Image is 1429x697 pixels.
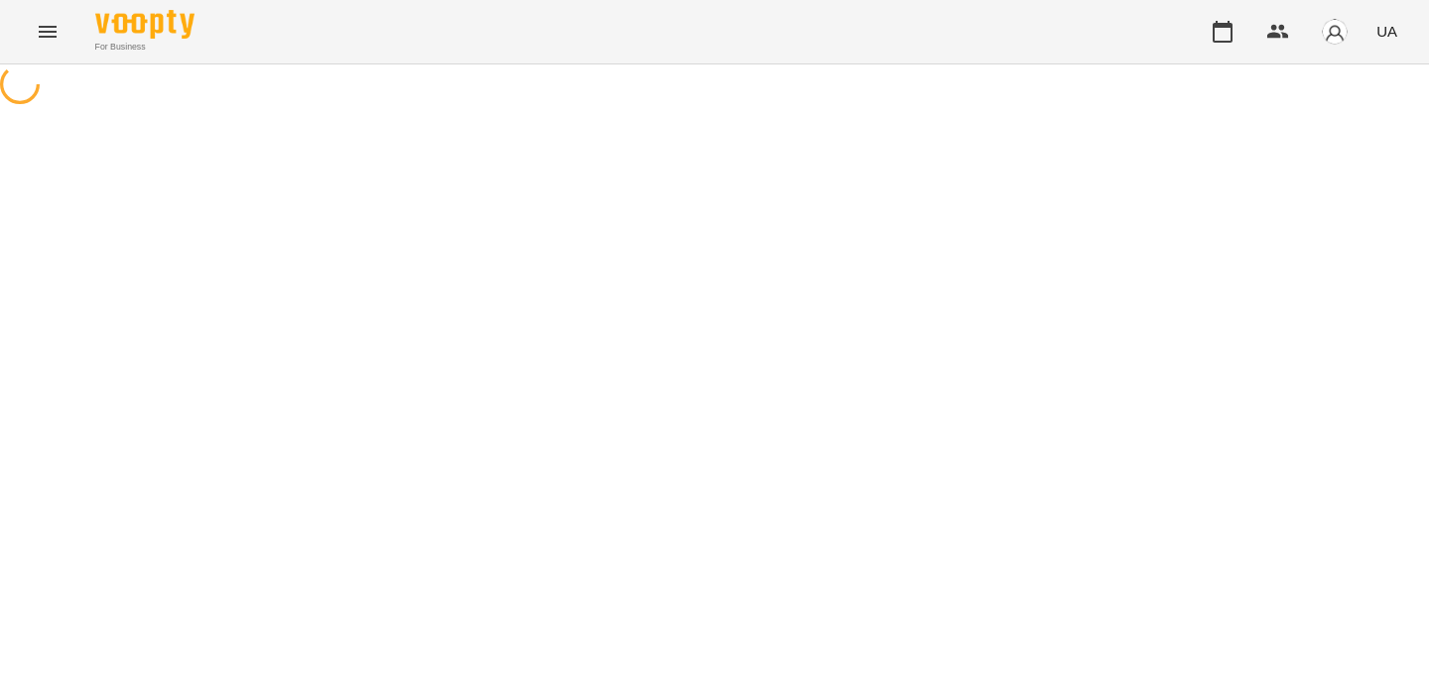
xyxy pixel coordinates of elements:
[1376,21,1397,42] span: UA
[95,41,195,54] span: For Business
[1368,13,1405,50] button: UA
[95,10,195,39] img: Voopty Logo
[24,8,71,56] button: Menu
[1321,18,1349,46] img: avatar_s.png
